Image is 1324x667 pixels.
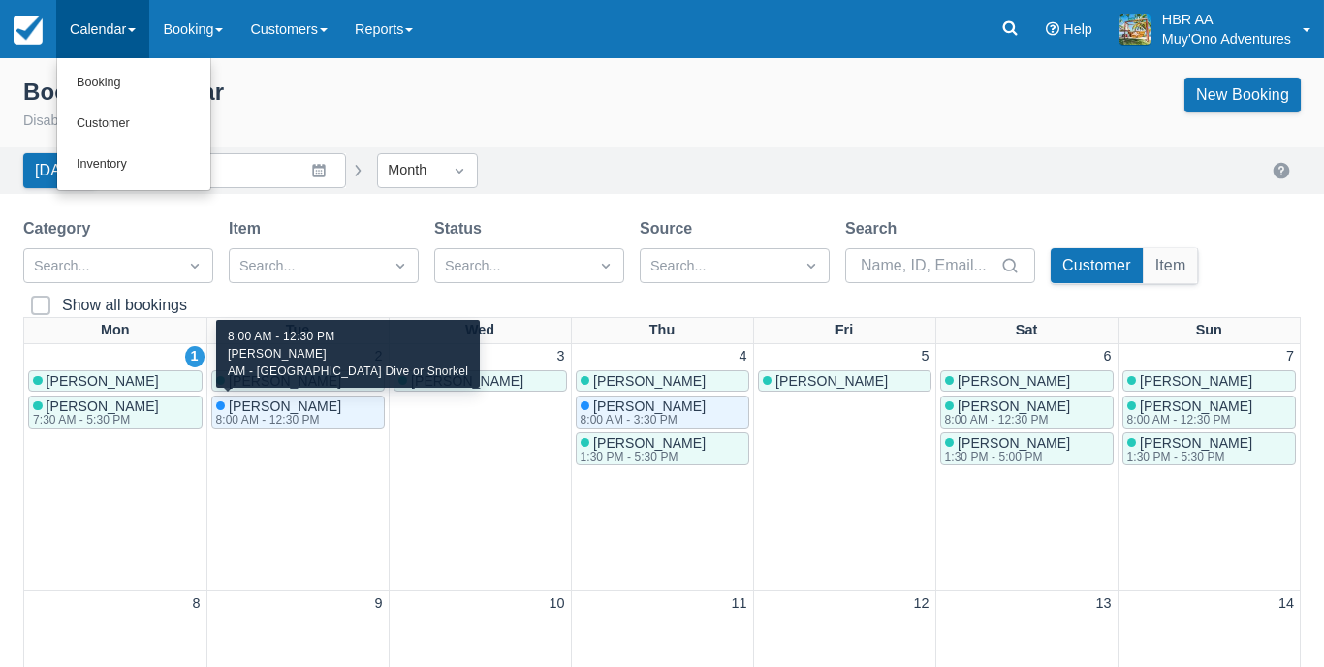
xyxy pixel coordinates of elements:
p: HBR AA [1162,10,1291,29]
span: [PERSON_NAME] [593,373,706,389]
div: Show all bookings [62,296,187,315]
button: Disable New Calendar [23,111,161,132]
a: [PERSON_NAME] [940,370,1114,392]
span: [PERSON_NAME] [593,398,706,414]
label: Search [845,217,904,240]
span: Dropdown icon [391,256,410,275]
span: [PERSON_NAME] [958,373,1070,389]
a: 12 [909,593,932,615]
span: [PERSON_NAME] [47,398,159,414]
a: [PERSON_NAME]7:30 AM - 5:30 PM [28,396,203,429]
div: 1:30 PM - 5:30 PM [1127,451,1249,462]
span: Dropdown icon [450,161,469,180]
input: Name, ID, Email... [861,248,996,283]
img: A20 [1119,14,1151,45]
label: Category [23,217,98,240]
label: Source [640,217,700,240]
span: [PERSON_NAME] [958,435,1070,451]
a: 14 [1275,593,1298,615]
a: 3 [552,346,568,367]
button: [DATE] [23,153,96,188]
a: [PERSON_NAME] [758,370,931,392]
a: 4 [735,346,750,367]
a: [PERSON_NAME]1:30 PM - 5:30 PM [576,432,749,465]
span: [PERSON_NAME] [47,373,159,389]
a: Booking [57,63,210,104]
a: 9 [370,593,386,615]
a: [PERSON_NAME]8:00 AM - 3:30 PM [576,396,749,429]
div: Month [388,160,432,181]
a: 13 [1091,593,1115,615]
span: Dropdown icon [596,256,615,275]
a: [PERSON_NAME] [28,370,203,392]
span: [PERSON_NAME] [593,435,706,451]
span: Dropdown icon [185,256,205,275]
a: Thu [646,318,678,343]
a: 10 [545,593,568,615]
a: Customer [57,104,210,144]
div: 8:00 AM - 3:30 PM [581,414,703,426]
span: Dropdown icon [802,256,821,275]
div: 8:00 AM - 12:30 PM [228,328,468,345]
a: [PERSON_NAME]1:30 PM - 5:30 PM [1122,432,1297,465]
label: Item [229,217,268,240]
p: Muy'Ono Adventures [1162,29,1291,48]
a: New Booking [1184,78,1301,112]
div: 1:30 PM - 5:00 PM [945,451,1067,462]
a: [PERSON_NAME] [211,370,385,392]
ul: Calendar [56,58,211,191]
span: [PERSON_NAME] [229,398,341,414]
label: Status [434,217,489,240]
img: checkfront-main-nav-mini-logo.png [14,16,43,45]
div: 8:00 AM - 12:30 PM [945,414,1067,426]
a: Sat [1012,318,1041,343]
i: Help [1046,22,1059,36]
div: 8:00 AM - 12:30 PM [216,414,338,426]
div: AM - [GEOGRAPHIC_DATA] Dive or Snorkel [228,363,468,380]
a: [PERSON_NAME]8:00 AM - 12:30 PM [211,396,385,429]
a: 8 [188,593,204,615]
div: [PERSON_NAME] [228,345,468,363]
span: [PERSON_NAME] [1140,373,1252,389]
span: [PERSON_NAME] [1140,435,1252,451]
div: 8:00 AM - 12:30 PM [1127,414,1249,426]
a: [PERSON_NAME]8:00 AM - 12:30 PM [940,396,1114,429]
a: Mon [97,318,134,343]
div: 1:30 PM - 5:30 PM [581,451,703,462]
div: Booking Calendar [23,78,224,107]
span: Help [1063,21,1092,37]
span: [PERSON_NAME] [1140,398,1252,414]
a: [PERSON_NAME] [576,370,749,392]
input: Date [127,153,346,188]
a: 1 [185,346,205,367]
div: 7:30 AM - 5:30 PM [33,414,155,426]
span: [PERSON_NAME] [775,373,888,389]
a: Tue [282,318,314,343]
button: Item [1144,248,1198,283]
a: 5 [917,346,932,367]
a: [PERSON_NAME]8:00 AM - 12:30 PM [1122,396,1297,429]
span: [PERSON_NAME] [958,398,1070,414]
a: Inventory [57,144,210,185]
a: Fri [832,318,857,343]
a: 7 [1282,346,1298,367]
a: Wed [461,318,498,343]
a: Sun [1192,318,1226,343]
a: [PERSON_NAME] [1122,370,1297,392]
a: [PERSON_NAME]1:30 PM - 5:00 PM [940,432,1114,465]
a: 6 [1099,346,1115,367]
button: Customer [1051,248,1143,283]
a: 11 [727,593,750,615]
